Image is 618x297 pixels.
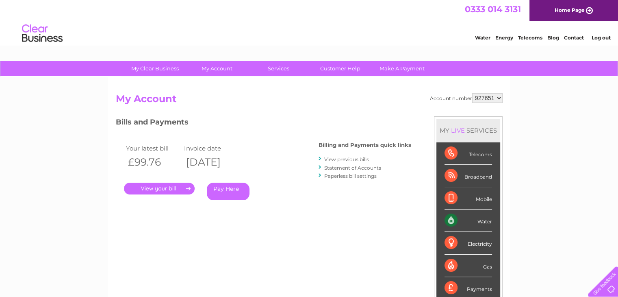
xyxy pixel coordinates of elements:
[182,143,241,154] td: Invoice date
[124,154,182,170] th: £99.76
[449,127,466,134] div: LIVE
[591,35,610,41] a: Log out
[183,61,250,76] a: My Account
[116,93,503,109] h2: My Account
[495,35,513,41] a: Energy
[121,61,189,76] a: My Clear Business
[207,183,249,200] a: Pay Here
[445,187,492,210] div: Mobile
[547,35,559,41] a: Blog
[324,173,377,179] a: Paperless bill settings
[245,61,312,76] a: Services
[445,210,492,232] div: Water
[475,35,490,41] a: Water
[445,232,492,254] div: Electricity
[518,35,542,41] a: Telecoms
[22,21,63,46] img: logo.png
[319,142,411,148] h4: Billing and Payments quick links
[445,255,492,277] div: Gas
[324,156,369,162] a: View previous bills
[307,61,374,76] a: Customer Help
[564,35,584,41] a: Contact
[124,183,195,194] a: .
[465,4,521,14] a: 0333 014 3131
[445,165,492,187] div: Broadband
[436,119,500,142] div: MY SERVICES
[182,154,241,170] th: [DATE]
[117,4,501,39] div: Clear Business is a trading name of Verastar Limited (registered in [GEOGRAPHIC_DATA] No. 3667643...
[116,116,411,131] h3: Bills and Payments
[445,142,492,165] div: Telecoms
[430,93,503,103] div: Account number
[324,165,381,171] a: Statement of Accounts
[369,61,436,76] a: Make A Payment
[124,143,182,154] td: Your latest bill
